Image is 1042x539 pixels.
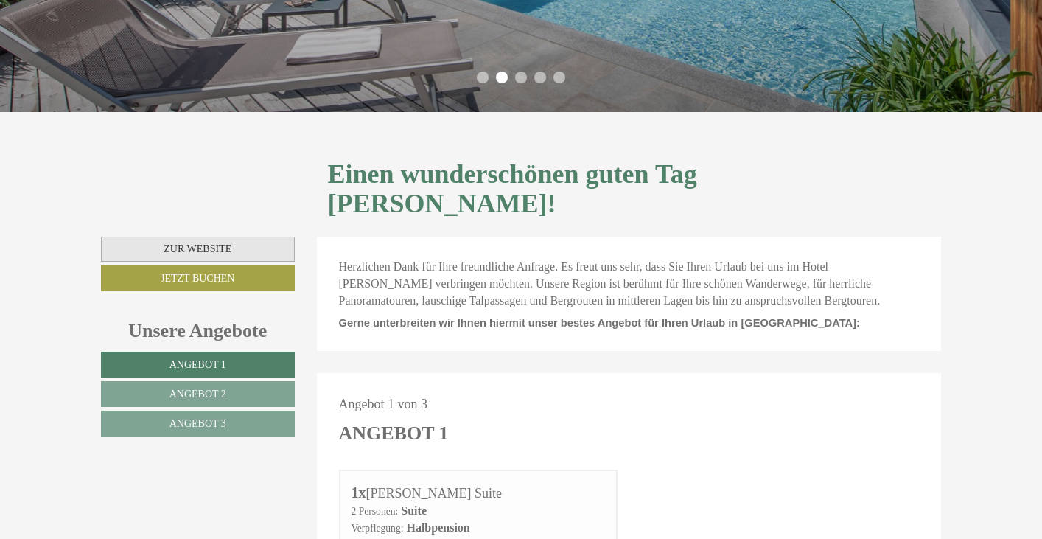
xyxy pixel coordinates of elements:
span: Angebot 2 [169,389,226,400]
p: Herzlichen Dank für Ihre freundliche Anfrage. Es freut uns sehr, dass Sie Ihren Urlaub bei uns im... [339,259,920,310]
div: Unsere Angebote [101,317,295,344]
div: [PERSON_NAME] Suite [352,482,606,504]
span: Angebot 3 [169,418,226,429]
h1: Einen wunderschönen guten Tag [PERSON_NAME]! [328,160,931,218]
span: Gerne unterbreiten wir Ihnen hiermit unser bestes Angebot für Ihren Urlaub in [GEOGRAPHIC_DATA]: [339,317,860,329]
span: Angebot 1 von 3 [339,397,428,411]
a: Jetzt buchen [101,265,295,291]
small: 2 Personen: [352,506,399,517]
b: Suite [401,504,427,517]
b: 1x [352,484,366,501]
span: Angebot 1 [169,359,226,370]
div: Angebot 1 [339,420,449,447]
b: Halbpension [406,521,469,534]
small: Verpflegung: [352,523,404,534]
a: Zur Website [101,237,295,262]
